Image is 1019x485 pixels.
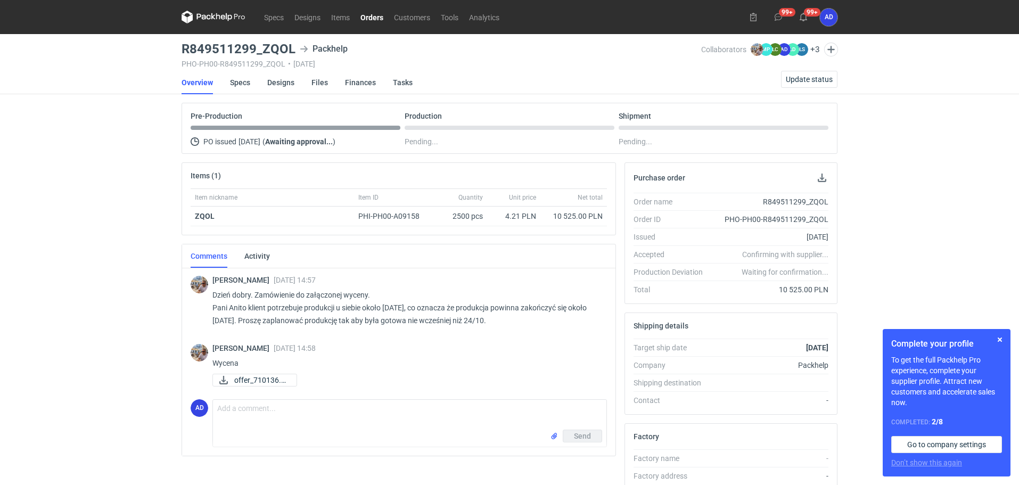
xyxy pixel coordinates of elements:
[711,395,828,406] div: -
[711,471,828,481] div: -
[619,112,651,120] p: Shipment
[634,249,711,260] div: Accepted
[545,211,603,221] div: 10 525.00 PLN
[770,9,787,26] button: 99+
[358,211,430,221] div: PHI-PH00-A09158
[891,457,962,468] button: Don’t show this again
[574,432,591,440] span: Send
[993,333,1006,346] button: Skip for now
[262,137,265,146] span: (
[806,343,828,352] strong: [DATE]
[244,244,270,268] a: Activity
[191,135,400,148] div: PO issued
[191,171,221,180] h2: Items (1)
[781,71,837,88] button: Update status
[393,71,413,94] a: Tasks
[634,471,711,481] div: Factory address
[634,322,688,330] h2: Shipping details
[434,207,487,226] div: 2500 pcs
[265,137,333,146] strong: Awaiting approval...
[509,193,536,202] span: Unit price
[820,9,837,26] button: AD
[191,399,208,417] div: Anita Dolczewska
[491,211,536,221] div: 4.21 PLN
[234,374,288,386] span: offer_710136.pdf
[891,416,1002,428] div: Completed:
[405,135,438,148] span: Pending...
[191,276,208,293] img: Michał Palasek
[634,342,711,353] div: Target ship date
[191,344,208,361] img: Michał Palasek
[634,284,711,295] div: Total
[405,112,442,120] p: Production
[760,43,773,56] figcaption: MP
[191,112,242,120] p: Pre-Production
[358,193,379,202] span: Item ID
[345,71,376,94] a: Finances
[191,399,208,417] figcaption: AD
[711,196,828,207] div: R849511299_ZQOL
[795,9,812,26] button: 99+
[239,135,260,148] span: [DATE]
[212,374,297,387] a: offer_710136.pdf
[891,436,1002,453] a: Go to company settings
[742,267,828,277] em: Waiting for confirmation...
[711,214,828,225] div: PHO-PH00-R849511299_ZQOL
[634,174,685,182] h2: Purchase order
[563,430,602,442] button: Send
[267,71,294,94] a: Designs
[182,11,245,23] svg: Packhelp Pro
[820,9,837,26] div: Anita Dolczewska
[778,43,791,56] figcaption: AD
[634,453,711,464] div: Factory name
[274,276,316,284] span: [DATE] 14:57
[182,60,701,68] div: PHO-PH00-R849511299_ZQOL [DATE]
[212,357,598,369] p: Wycena
[786,43,799,56] figcaption: ŁD
[701,45,746,54] span: Collaborators
[711,284,828,295] div: 10 525.00 PLN
[182,71,213,94] a: Overview
[182,43,295,55] h3: R849511299_ZQOL
[711,453,828,464] div: -
[711,232,828,242] div: [DATE]
[274,344,316,352] span: [DATE] 14:58
[932,417,943,426] strong: 2 / 8
[816,171,828,184] button: Download PO
[810,45,820,54] button: +3
[769,43,782,56] figcaption: ŁC
[230,71,250,94] a: Specs
[795,43,808,56] figcaption: ŁS
[195,212,215,220] strong: ZQOL
[326,11,355,23] a: Items
[212,344,274,352] span: [PERSON_NAME]
[355,11,389,23] a: Orders
[634,432,659,441] h2: Factory
[751,43,763,56] img: Michał Palasek
[212,276,274,284] span: [PERSON_NAME]
[578,193,603,202] span: Net total
[288,60,291,68] span: •
[634,267,711,277] div: Production Deviation
[711,360,828,371] div: Packhelp
[891,355,1002,408] p: To get the full Packhelp Pro experience, complete your supplier profile. Attract new customers an...
[619,135,828,148] div: Pending...
[464,11,505,23] a: Analytics
[786,76,833,83] span: Update status
[259,11,289,23] a: Specs
[191,244,227,268] a: Comments
[634,214,711,225] div: Order ID
[634,360,711,371] div: Company
[634,395,711,406] div: Contact
[195,193,237,202] span: Item nickname
[891,338,1002,350] h1: Complete your profile
[311,71,328,94] a: Files
[742,250,828,259] em: Confirming with supplier...
[634,377,711,388] div: Shipping destination
[458,193,483,202] span: Quantity
[435,11,464,23] a: Tools
[634,196,711,207] div: Order name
